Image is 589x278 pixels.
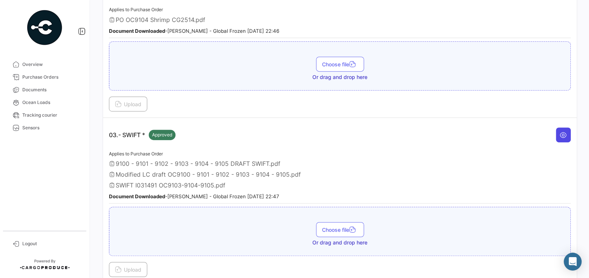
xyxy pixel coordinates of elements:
[109,151,163,157] span: Applies to Purchase Order
[26,9,63,46] img: powered-by.png
[109,28,165,34] b: Document Downloaded
[312,239,367,246] span: Or drag and drop here
[6,109,83,121] a: Tracking courier
[322,227,358,233] span: Choose file
[109,7,163,12] span: Applies to Purchase Order
[22,74,80,80] span: Purchase Orders
[6,121,83,134] a: Sensors
[22,99,80,106] span: Ocean Loads
[22,86,80,93] span: Documents
[109,193,165,199] b: Document Downloaded
[115,101,141,107] span: Upload
[316,222,364,237] button: Choose file
[22,124,80,131] span: Sensors
[22,240,80,247] span: Logout
[109,130,176,140] p: 03.- SWIFT *
[312,73,367,81] span: Or drag and drop here
[116,160,280,167] span: 9100 - 9101 - 9102 - 9103 - 9104 - 9105 DRAFT SWIFT.pdf
[6,58,83,71] a: Overview
[116,16,205,23] span: PO OC9104 Shrimp CG2514.pdf
[116,171,301,178] span: Modified LC draft OC9100 - 9101 - 9102 - 9103 - 9104 - 9105.pdf
[322,61,358,67] span: Choose file
[6,96,83,109] a: Ocean Loads
[109,28,279,34] small: - [PERSON_NAME] - Global Frozen [DATE] 22:46
[316,57,364,72] button: Choose file
[6,71,83,83] a: Purchase Orders
[6,83,83,96] a: Documents
[22,112,80,119] span: Tracking courier
[22,61,80,68] span: Overview
[564,253,582,271] div: Abrir Intercom Messenger
[152,132,172,138] span: Approved
[109,193,279,199] small: - [PERSON_NAME] - Global Frozen [DATE] 22:47
[109,262,147,277] button: Upload
[116,181,225,189] span: SWIFT I031491 OC9103-9104-9105.pdf
[115,266,141,273] span: Upload
[109,97,147,111] button: Upload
